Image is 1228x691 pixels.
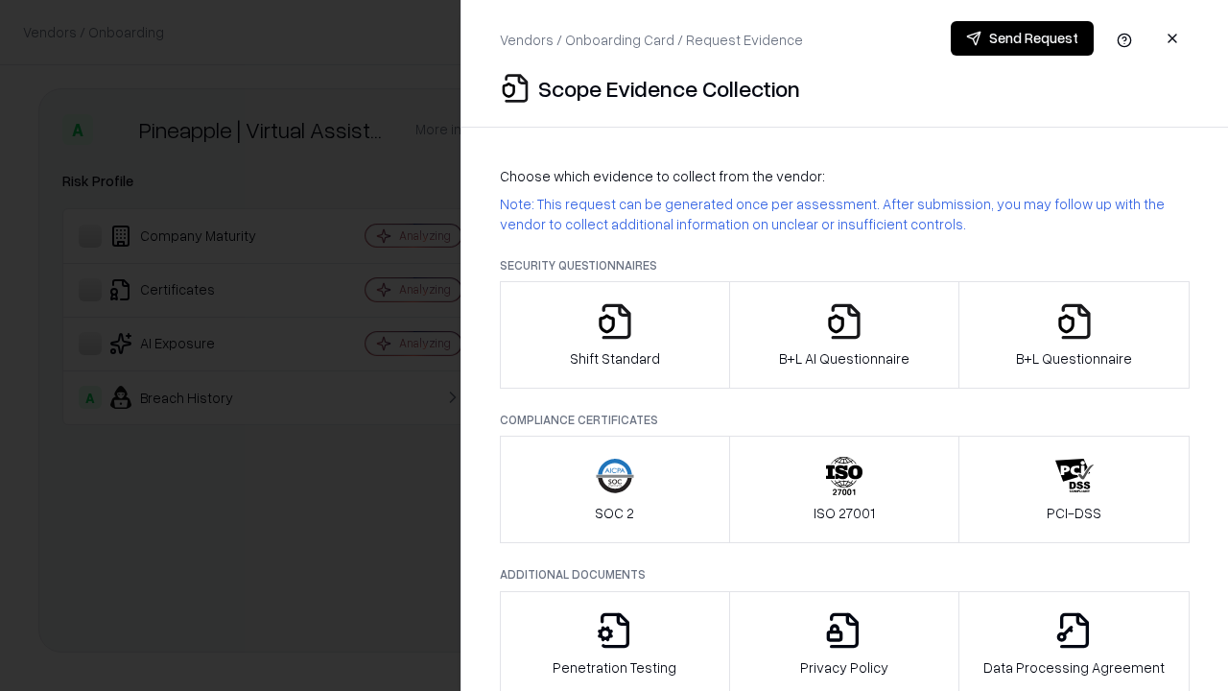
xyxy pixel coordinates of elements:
p: SOC 2 [595,503,634,523]
p: Shift Standard [570,348,660,369]
button: SOC 2 [500,436,730,543]
p: Compliance Certificates [500,412,1190,428]
p: Scope Evidence Collection [538,73,800,104]
p: Additional Documents [500,566,1190,583]
p: Security Questionnaires [500,257,1190,274]
button: PCI-DSS [958,436,1190,543]
button: ISO 27001 [729,436,960,543]
p: Note: This request can be generated once per assessment. After submission, you may follow up with... [500,194,1190,234]
p: Privacy Policy [800,657,888,678]
p: Data Processing Agreement [983,657,1165,678]
button: B+L Questionnaire [958,281,1190,389]
p: ISO 27001 [814,503,875,523]
button: Shift Standard [500,281,730,389]
p: Choose which evidence to collect from the vendor: [500,166,1190,186]
button: B+L AI Questionnaire [729,281,960,389]
p: B+L AI Questionnaire [779,348,909,369]
p: Penetration Testing [553,657,676,678]
button: Send Request [951,21,1094,56]
p: B+L Questionnaire [1016,348,1132,369]
p: Vendors / Onboarding Card / Request Evidence [500,30,803,50]
p: PCI-DSS [1047,503,1101,523]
